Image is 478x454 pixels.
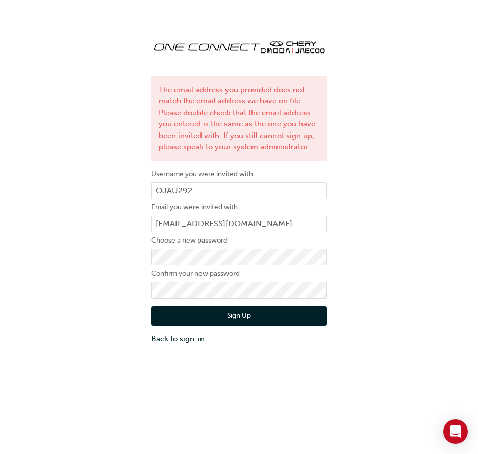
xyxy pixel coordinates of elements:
div: Open Intercom Messenger [443,419,468,444]
input: Username [151,182,327,200]
div: The email address you provided does not match the email address we have on file. Please double ch... [151,76,327,161]
img: oneconnect [151,31,327,61]
label: Email you were invited with [151,201,327,213]
a: Back to sign-in [151,333,327,345]
label: Choose a new password [151,234,327,247]
label: Username you were invited with [151,168,327,180]
label: Confirm your new password [151,268,327,280]
button: Sign Up [151,306,327,326]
